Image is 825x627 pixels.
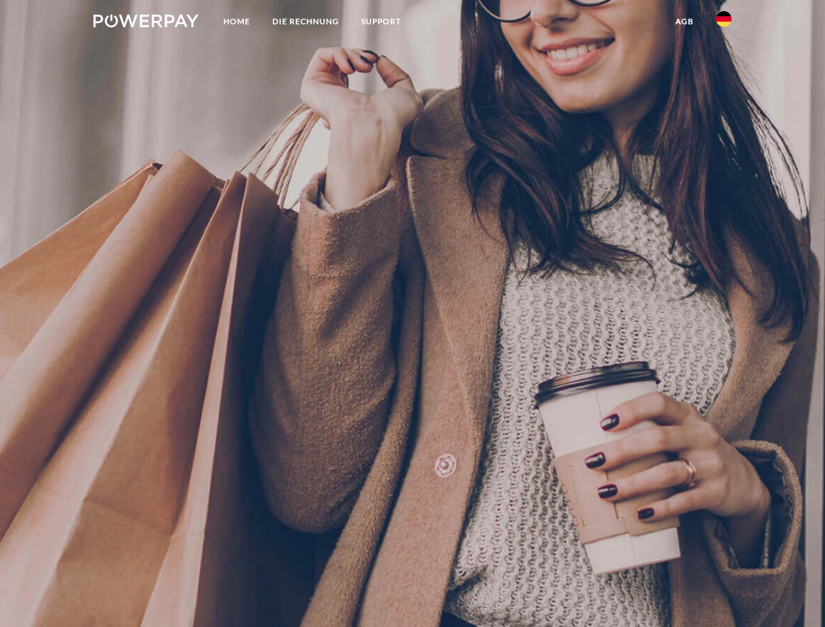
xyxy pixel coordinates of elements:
[212,10,261,33] a: Home
[664,10,705,33] a: agb
[716,11,732,27] img: de
[93,14,199,27] img: logo-powerpay-white.svg
[350,10,412,33] a: SUPPORT
[261,10,350,33] a: DIE RECHNUNG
